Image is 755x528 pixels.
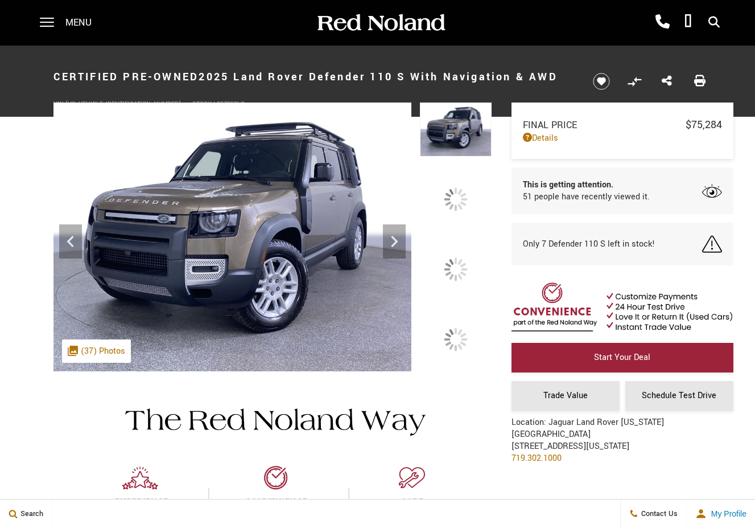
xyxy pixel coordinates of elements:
a: Start Your Deal [511,343,733,373]
a: Final Price $75,284 [523,117,722,132]
span: L357358LC [213,100,245,108]
a: 719.302.1000 [511,452,562,464]
span: This is getting attention. [523,179,650,191]
img: Red Noland Auto Group [315,13,446,33]
span: [US_VEHICLE_IDENTIFICATION_NUMBER] [65,100,181,108]
div: Location: Jaguar Land Rover [US_STATE][GEOGRAPHIC_DATA] [STREET_ADDRESS][US_STATE] [511,416,733,473]
span: 51 people have recently viewed it. [523,191,650,203]
span: Schedule Test Drive [642,390,716,402]
span: Start Your Deal [594,351,650,363]
span: My Profile [707,509,746,518]
a: Print this Certified Pre-Owned 2025 Land Rover Defender 110 S With Navigation & AWD [694,74,706,89]
strong: Certified Pre-Owned [53,69,199,84]
button: Compare vehicle [626,73,643,90]
img: Certified Used 2025 Brown Land Rover S image 1 [53,103,411,371]
button: Save vehicle [589,72,614,91]
a: Details [523,132,722,144]
h1: 2025 Land Rover Defender 110 S With Navigation & AWD [53,54,574,100]
span: Trade Value [543,390,588,402]
a: Share this Certified Pre-Owned 2025 Land Rover Defender 110 S With Navigation & AWD [662,74,672,89]
span: Final Price [523,118,686,132]
span: $75,284 [686,117,722,132]
a: Schedule Test Drive [625,381,733,411]
span: Stock: [192,100,213,108]
button: user-profile-menu [687,500,755,528]
span: Only 7 Defender 110 S left in stock! [523,238,655,250]
span: VIN: [53,100,65,108]
span: Contact Us [638,509,678,519]
img: Certified Used 2025 Brown Land Rover S image 1 [420,103,492,157]
span: Search [18,509,43,519]
div: (37) Photos [62,339,131,363]
a: Trade Value [511,381,620,411]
